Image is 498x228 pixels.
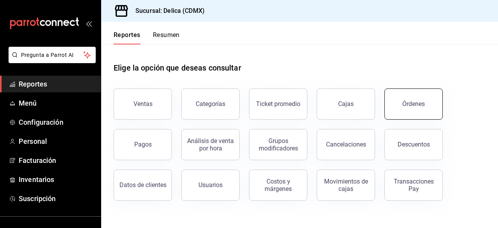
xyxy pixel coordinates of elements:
span: Configuración [19,117,95,127]
button: Reportes [114,31,140,44]
button: Movimientos de cajas [317,170,375,201]
button: Datos de clientes [114,170,172,201]
a: Pregunta a Parrot AI [5,57,96,65]
button: Ventas [114,88,172,120]
div: Usuarios [198,181,223,189]
div: Datos de clientes [119,181,167,189]
span: Inventarios [19,174,95,185]
div: Pagos [134,141,152,148]
span: Facturación [19,155,95,166]
button: Costos y márgenes [249,170,307,201]
button: Pagos [114,129,172,160]
button: Transacciones Pay [384,170,443,201]
a: Cajas [317,88,375,120]
button: Usuarios [181,170,240,201]
button: Análisis de venta por hora [181,129,240,160]
h3: Sucursal: Delica (CDMX) [129,6,205,16]
div: Costos y márgenes [254,178,302,193]
h1: Elige la opción que deseas consultar [114,62,241,74]
button: Categorías [181,88,240,120]
div: Cancelaciones [326,141,366,148]
div: Cajas [338,99,354,109]
div: Movimientos de cajas [322,178,370,193]
div: navigation tabs [114,31,180,44]
button: Órdenes [384,88,443,120]
span: Personal [19,136,95,147]
div: Ticket promedio [256,100,300,108]
button: Pregunta a Parrot AI [9,47,96,63]
span: Suscripción [19,193,95,204]
div: Análisis de venta por hora [186,137,235,152]
button: Descuentos [384,129,443,160]
button: open_drawer_menu [86,20,92,27]
button: Grupos modificadores [249,129,307,160]
div: Categorías [196,100,225,108]
div: Grupos modificadores [254,137,302,152]
button: Ticket promedio [249,88,307,120]
div: Transacciones Pay [389,178,438,193]
button: Resumen [153,31,180,44]
div: Ventas [133,100,153,108]
div: Descuentos [398,141,430,148]
span: Reportes [19,79,95,89]
span: Pregunta a Parrot AI [21,51,84,59]
span: Menú [19,98,95,108]
div: Órdenes [402,100,425,108]
button: Cancelaciones [317,129,375,160]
